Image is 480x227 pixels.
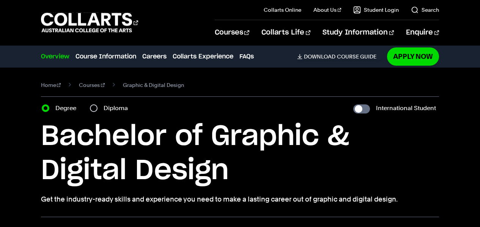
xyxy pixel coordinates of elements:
[123,80,184,90] span: Graphic & Digital Design
[323,20,394,45] a: Study Information
[411,6,439,14] a: Search
[215,20,249,45] a: Courses
[41,194,439,205] p: Get the industry-ready skills and experience you need to make a lasting career out of graphic and...
[41,12,138,33] div: Go to homepage
[376,103,436,114] label: International Student
[387,47,439,65] a: Apply Now
[353,6,399,14] a: Student Login
[261,20,310,45] a: Collarts Life
[304,53,335,60] span: Download
[76,52,136,61] a: Course Information
[104,103,132,114] label: Diploma
[142,52,167,61] a: Careers
[264,6,301,14] a: Collarts Online
[239,52,254,61] a: FAQs
[313,6,342,14] a: About Us
[55,103,81,114] label: Degree
[406,20,439,45] a: Enquire
[173,52,233,61] a: Collarts Experience
[41,52,69,61] a: Overview
[79,80,105,90] a: Courses
[297,53,382,60] a: DownloadCourse Guide
[41,120,439,188] h1: Bachelor of Graphic & Digital Design
[41,80,61,90] a: Home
